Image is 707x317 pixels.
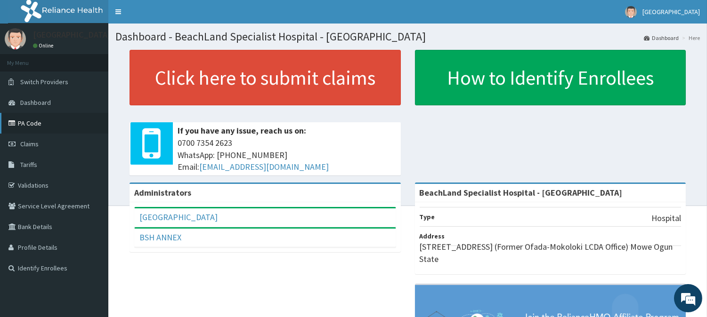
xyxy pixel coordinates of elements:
[178,137,396,173] span: 0700 7354 2623 WhatsApp: [PHONE_NUMBER] Email:
[642,8,700,16] span: [GEOGRAPHIC_DATA]
[139,232,181,243] a: BSH ANNEX
[17,47,38,71] img: d_794563401_company_1708531726252_794563401
[199,161,329,172] a: [EMAIL_ADDRESS][DOMAIN_NAME]
[20,140,39,148] span: Claims
[415,50,686,105] a: How to Identify Enrollees
[420,232,445,240] b: Address
[33,31,111,39] p: [GEOGRAPHIC_DATA]
[625,6,637,18] img: User Image
[420,213,435,221] b: Type
[20,78,68,86] span: Switch Providers
[134,187,191,198] b: Administrators
[49,53,158,65] div: Chat with us now
[5,214,179,247] textarea: Type your message and hit 'Enter'
[651,212,681,224] p: Hospital
[420,241,682,265] p: [STREET_ADDRESS] (Former Ofada-Mokoloki LCDA Office) Mowe Ogun State
[5,28,26,49] img: User Image
[178,125,306,136] b: If you have any issue, reach us on:
[680,34,700,42] li: Here
[20,98,51,107] span: Dashboard
[33,42,56,49] a: Online
[644,34,679,42] a: Dashboard
[139,212,218,222] a: [GEOGRAPHIC_DATA]
[130,50,401,105] a: Click here to submit claims
[55,97,130,192] span: We're online!
[154,5,177,27] div: Minimize live chat window
[20,160,37,169] span: Tariffs
[420,187,623,198] strong: BeachLand Specialist Hospital - [GEOGRAPHIC_DATA]
[115,31,700,43] h1: Dashboard - BeachLand Specialist Hospital - [GEOGRAPHIC_DATA]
